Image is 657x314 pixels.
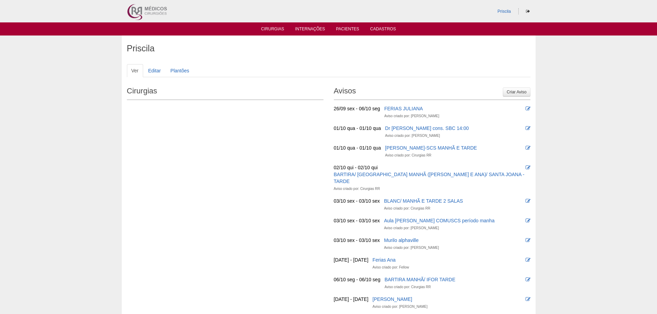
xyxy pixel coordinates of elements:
i: Editar [526,277,530,282]
a: Cirurgias [261,27,284,33]
h1: Priscila [127,44,530,53]
div: Aviso criado por: Cirurgias RR [384,205,430,212]
div: 06/10 seg - 06/10 seg [334,276,380,283]
a: Internações [295,27,325,33]
h2: Avisos [334,84,530,100]
a: Criar Aviso [503,88,530,97]
a: [PERSON_NAME]-SCS MANHÃ E TARDE [385,145,477,151]
div: Aviso criado por: [PERSON_NAME] [384,113,439,120]
i: Editar [526,106,530,111]
i: Editar [526,145,530,150]
a: Dr [PERSON_NAME] cons. SBC 14:00 [385,125,469,131]
div: Aviso criado por: [PERSON_NAME] [372,303,427,310]
a: Cadastros [370,27,396,33]
a: Ferias Ana [372,257,396,263]
div: [DATE] - [DATE] [334,256,369,263]
i: Sair [526,9,530,13]
i: Editar [526,165,530,170]
div: 03/10 sex - 03/10 sex [334,197,380,204]
div: Aviso criado por: [PERSON_NAME] [384,244,439,251]
div: Aviso criado por: [PERSON_NAME] [384,225,439,232]
i: Editar [526,218,530,223]
div: Aviso criado por: Fellow [372,264,409,271]
a: BARTIRA MANHÃ/ IFOR TARDE [385,277,455,282]
h2: Cirurgias [127,84,323,100]
div: [DATE] - [DATE] [334,296,369,303]
div: Aviso criado por: [PERSON_NAME] [385,132,440,139]
a: Aula [PERSON_NAME] COMUSCS período manha [384,218,495,223]
div: Aviso criado por: Cirurgias RR [385,284,431,291]
div: 01/10 qua - 01/10 qua [334,125,381,132]
a: Pacientes [336,27,359,33]
a: Priscila [497,9,511,14]
i: Editar [526,199,530,203]
i: Editar [526,257,530,262]
div: 03/10 sex - 03/10 sex [334,217,380,224]
div: Aviso criado por: Cirurgias RR [334,185,380,192]
a: Murilo alphaville [384,237,418,243]
i: Editar [526,297,530,302]
a: FERIAS JULIANA [384,106,423,111]
div: 03/10 sex - 03/10 sex [334,237,380,244]
i: Editar [526,126,530,131]
div: 01/10 qua - 01/10 qua [334,144,381,151]
a: Plantões [166,64,193,77]
a: Editar [144,64,166,77]
div: Aviso criado por: Cirurgias RR [385,152,431,159]
i: Editar [526,238,530,243]
a: Ver [127,64,143,77]
a: BARTIRA/ [GEOGRAPHIC_DATA] MANHÃ ([PERSON_NAME] E ANA)/ SANTA JOANA -TARDE [334,172,525,184]
div: 26/09 sex - 06/10 seg [334,105,380,112]
a: BLANC/ MANHÃ E TARDE 2 SALAS [384,198,463,204]
a: [PERSON_NAME] [372,296,412,302]
div: 02/10 qui - 02/10 qui [334,164,378,171]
